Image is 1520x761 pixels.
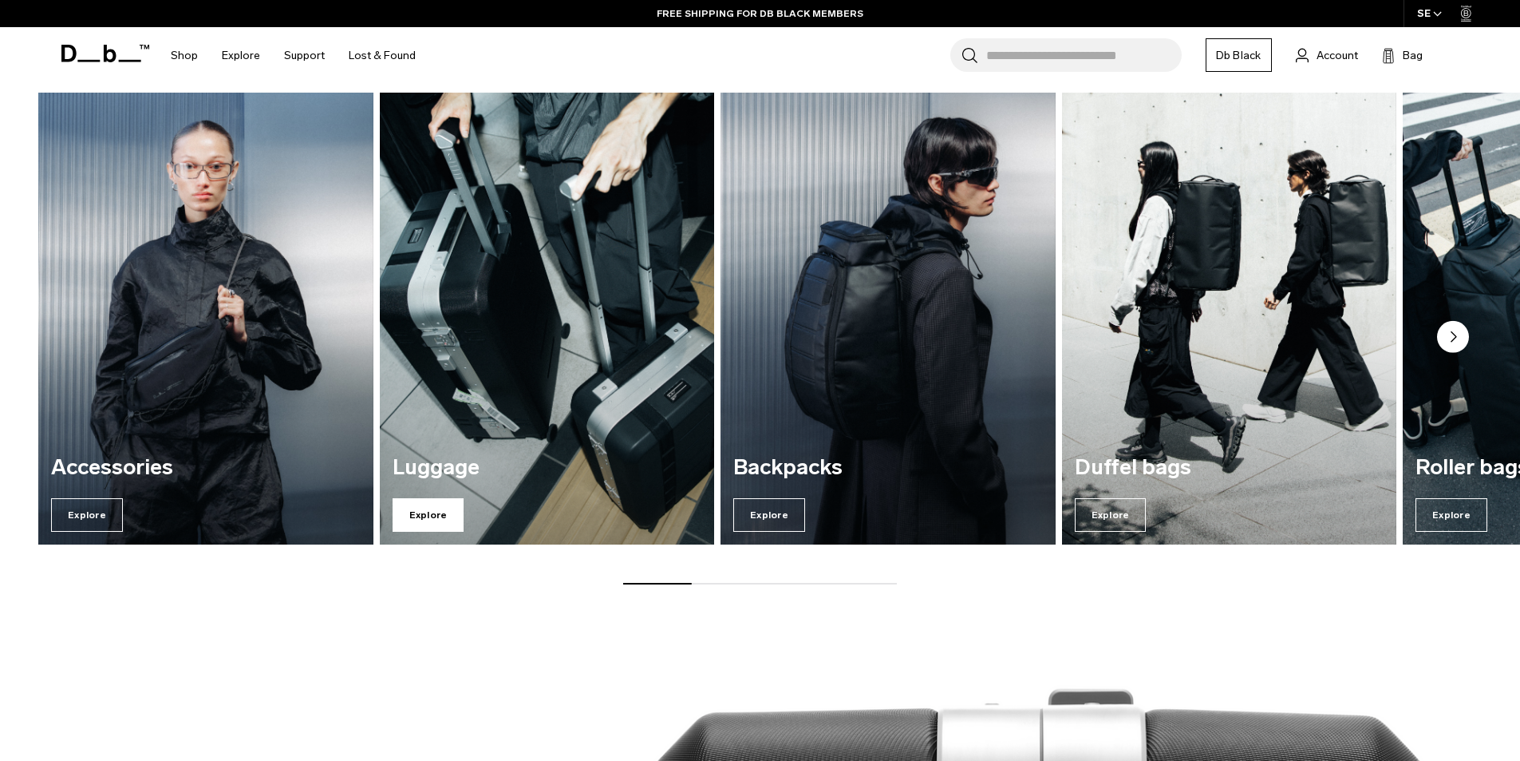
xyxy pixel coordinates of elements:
[721,93,1056,545] a: Backpacks Explore
[1415,498,1487,532] span: Explore
[1075,498,1147,532] span: Explore
[1317,47,1358,64] span: Account
[1075,456,1384,480] h3: Duffel bags
[1382,46,1423,65] button: Bag
[1062,93,1397,545] a: Duffel bags Explore
[657,6,863,21] a: FREE SHIPPING FOR DB BLACK MEMBERS
[222,27,260,84] a: Explore
[38,93,373,545] div: 1 / 7
[284,27,325,84] a: Support
[1062,93,1397,545] div: 4 / 7
[1296,46,1358,65] a: Account
[159,27,428,84] nav: Main Navigation
[393,456,702,480] h3: Luggage
[733,456,1043,480] h3: Backpacks
[393,498,464,532] span: Explore
[1437,321,1469,356] button: Next slide
[171,27,198,84] a: Shop
[733,498,805,532] span: Explore
[1206,38,1272,72] a: Db Black
[51,498,123,532] span: Explore
[721,93,1056,545] div: 3 / 7
[1403,47,1423,64] span: Bag
[38,93,373,545] a: Accessories Explore
[51,456,361,480] h3: Accessories
[380,93,715,545] div: 2 / 7
[349,27,416,84] a: Lost & Found
[380,93,715,545] a: Luggage Explore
